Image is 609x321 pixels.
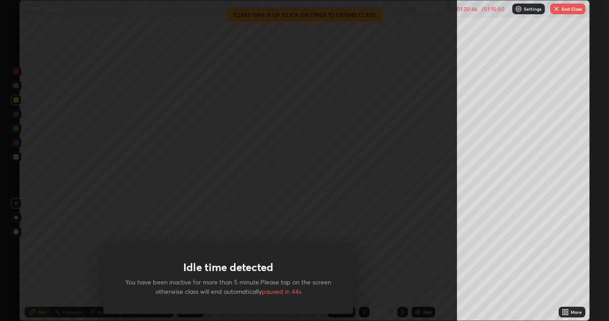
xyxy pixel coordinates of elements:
p: You have been inactive for more than 5 minute.Please tap on the screen otherwise class will end a... [125,277,332,296]
span: paused in 44s [262,287,301,296]
div: / 01:15:00 [479,6,507,12]
img: end-class-cross [553,5,560,12]
button: End Class [550,4,585,14]
p: Settings [524,7,541,11]
div: More [571,310,582,314]
img: class-settings-icons [515,5,522,12]
div: 01:20:46 [454,6,479,12]
h1: Idle time detected [183,261,273,274]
